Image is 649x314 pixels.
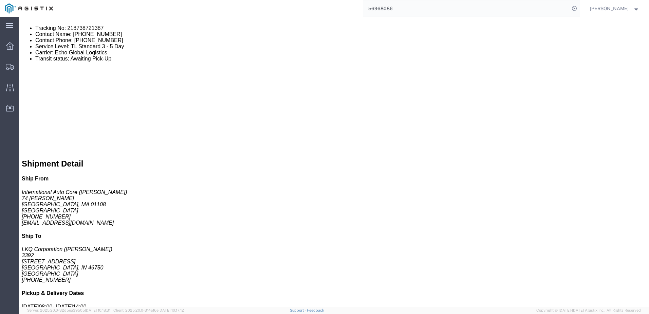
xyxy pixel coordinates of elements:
[536,308,641,313] span: Copyright © [DATE]-[DATE] Agistix Inc., All Rights Reserved
[159,308,184,312] span: [DATE] 10:17:12
[590,4,640,13] button: [PERSON_NAME]
[85,308,110,312] span: [DATE] 10:18:31
[19,17,649,307] iframe: FS Legacy Container
[290,308,307,312] a: Support
[363,0,570,17] input: Search for shipment number, reference number
[590,5,629,12] span: Nathan Seeley
[307,308,324,312] a: Feedback
[27,308,110,312] span: Server: 2025.20.0-32d5ea39505
[5,3,53,14] img: logo
[113,308,184,312] span: Client: 2025.20.0-314a16e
